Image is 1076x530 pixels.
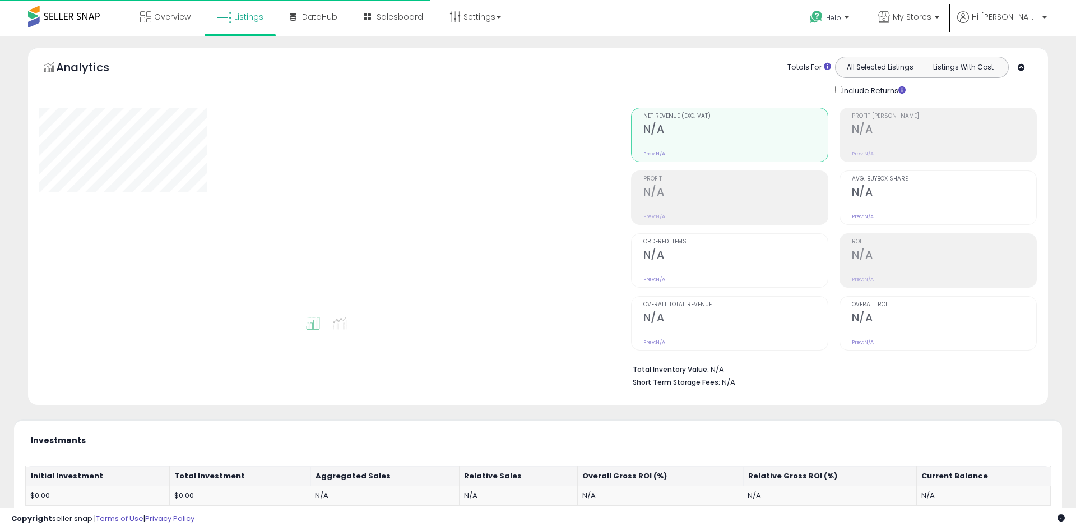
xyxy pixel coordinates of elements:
[169,466,310,486] th: Total Investment
[31,436,86,445] h5: Investments
[826,13,841,22] span: Help
[743,486,917,506] td: N/A
[972,11,1039,22] span: Hi [PERSON_NAME]
[633,362,1028,375] li: N/A
[893,11,931,22] span: My Stores
[643,311,828,326] h2: N/A
[852,186,1036,201] h2: N/A
[643,176,828,182] span: Profit
[852,311,1036,326] h2: N/A
[633,365,709,374] b: Total Inventory Value:
[827,84,919,96] div: Include Returns
[852,213,874,220] small: Prev: N/A
[838,60,922,75] button: All Selected Listings
[852,113,1036,119] span: Profit [PERSON_NAME]
[916,486,1050,506] td: N/A
[852,339,874,345] small: Prev: N/A
[643,302,828,308] span: Overall Total Revenue
[801,2,860,36] a: Help
[459,466,577,486] th: Relative Sales
[743,466,917,486] th: Relative Gross ROI (%)
[96,513,143,524] a: Terms of Use
[852,150,874,157] small: Prev: N/A
[722,377,735,388] span: N/A
[852,302,1036,308] span: Overall ROI
[643,150,665,157] small: Prev: N/A
[916,466,1050,486] th: Current Balance
[234,11,263,22] span: Listings
[169,486,310,506] td: $0.00
[310,486,460,506] td: N/A
[643,213,665,220] small: Prev: N/A
[643,339,665,345] small: Prev: N/A
[852,239,1036,245] span: ROI
[787,62,831,73] div: Totals For
[957,11,1047,36] a: Hi [PERSON_NAME]
[852,276,874,283] small: Prev: N/A
[643,248,828,264] h2: N/A
[154,11,191,22] span: Overview
[633,377,720,387] b: Short Term Storage Fees:
[577,466,743,486] th: Overall Gross ROI (%)
[145,513,194,524] a: Privacy Policy
[310,466,460,486] th: Aggregated Sales
[643,239,828,245] span: Ordered Items
[577,486,743,506] td: N/A
[56,59,131,78] h5: Analytics
[11,513,52,524] strong: Copyright
[26,466,170,486] th: Initial Investment
[852,123,1036,138] h2: N/A
[26,486,170,506] td: $0.00
[643,113,828,119] span: Net Revenue (Exc. VAT)
[852,248,1036,264] h2: N/A
[643,123,828,138] h2: N/A
[11,514,194,524] div: seller snap | |
[459,486,577,506] td: N/A
[921,60,1005,75] button: Listings With Cost
[377,11,423,22] span: Salesboard
[302,11,337,22] span: DataHub
[852,176,1036,182] span: Avg. Buybox Share
[809,10,823,24] i: Get Help
[643,186,828,201] h2: N/A
[643,276,665,283] small: Prev: N/A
